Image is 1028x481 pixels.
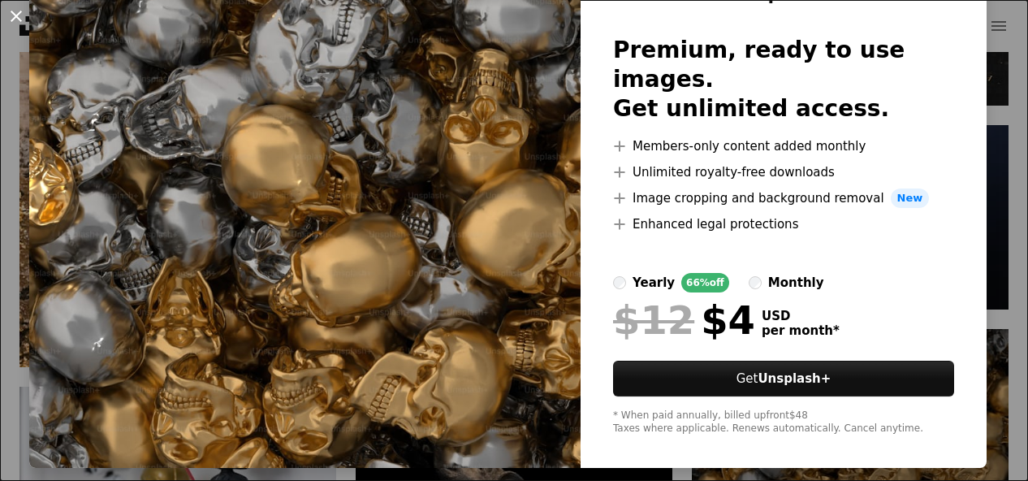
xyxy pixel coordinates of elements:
li: Enhanced legal protections [613,214,954,234]
span: per month * [762,323,840,338]
input: yearly66%off [613,276,626,289]
div: * When paid annually, billed upfront $48 Taxes where applicable. Renews automatically. Cancel any... [613,409,954,435]
div: yearly [633,273,675,292]
div: monthly [768,273,824,292]
div: 66% off [681,273,729,292]
span: $12 [613,299,694,341]
div: $4 [613,299,755,341]
strong: Unsplash+ [758,371,831,386]
span: USD [762,309,840,323]
li: Members-only content added monthly [613,136,954,156]
li: Unlimited royalty-free downloads [613,162,954,182]
button: GetUnsplash+ [613,361,954,396]
h2: Premium, ready to use images. Get unlimited access. [613,36,954,123]
span: New [891,188,930,208]
input: monthly [749,276,762,289]
li: Image cropping and background removal [613,188,954,208]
